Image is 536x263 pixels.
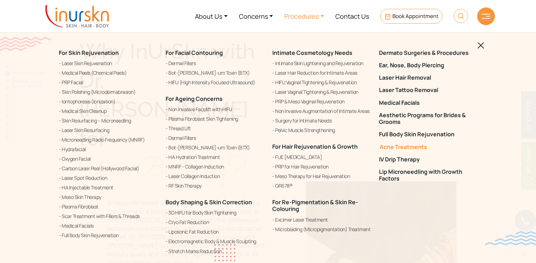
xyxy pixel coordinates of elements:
[379,99,477,106] a: Medical Facials
[380,9,442,24] a: Book Appointment
[166,59,264,68] a: Dermal Fillers
[59,183,157,192] a: HA Injectable Treatment
[379,50,477,56] a: Dermato Surgeries & Procedures
[166,238,264,246] a: Electromagnetic Body & Muscle Sculpting
[166,105,264,114] a: Non Invasive Facelift with HIFU
[166,218,264,227] a: Cryo Fat Reduction
[272,88,370,96] a: Laser Vaginal Tightening & Rejuvenation
[59,88,157,96] a: Skin Polishing (Microdermabrasion)
[272,49,352,57] a: Intimate Cosmetology Needs
[166,198,252,206] a: Body Shaping & Skin Correction
[59,78,157,87] a: PRP Facial
[59,212,157,221] a: Scar Treatment with Fillers & Threads
[379,131,477,138] a: Full Body Skin Rejuvenation
[59,145,157,154] a: Hydrafacial
[379,74,477,81] a: Laser Hair Removal
[59,49,119,57] a: For Skin Rejuvenation
[59,164,157,173] a: Carbon Laser Peel (Hollywood Facial)
[166,95,223,103] a: For Ageing Concerns
[59,174,157,182] a: Laser Spot Reduction
[272,143,358,150] a: For Hair Rejuvenation & Growth
[59,69,157,77] a: Medical Peels (Chemical Peels)
[272,162,370,171] a: PRP for Hair Rejuvenation
[166,153,264,161] a: HA Hydration Treatment
[379,144,477,150] a: Acne Treatments
[379,168,477,182] a: Lip Microneedling with Growth Factors
[166,78,264,87] a: HIFU (High Intensity Focused Ultrasound)
[272,107,370,115] a: Non Invasive Augmentation of Intimate Areas
[59,202,157,211] a: Plasma Fibroblast
[478,42,484,49] img: blackclosed
[59,193,157,201] a: Meso Skin Therapy
[379,87,477,94] a: Laser Tattoo Removal
[59,107,157,115] a: Medical Skin Cleanup
[189,3,233,29] a: About Us
[166,182,264,190] a: RF Skin Therapy
[59,59,157,68] a: Laser Skin Rejuvenation
[379,156,477,163] a: IV Drip Therapy
[392,12,439,20] span: Book Appointment
[272,116,370,125] a: Surgery for Intimate Needs
[272,126,370,135] a: Pelvic Muscle Strengthening
[330,3,375,29] a: Contact Us
[272,153,370,161] a: FUE [MEDICAL_DATA]
[233,3,279,29] a: Concerns
[272,97,370,106] a: PRP & Meso Vaginal Rejuvenation
[166,134,264,142] a: Dermal Fillers
[59,231,157,240] a: Full Body Skin Rejuvenation
[166,143,264,152] a: Bot-[PERSON_NAME]-um Toxin (BTX)
[272,198,358,213] a: For Re-Pigmentation & Skin Re-Colouring
[166,69,264,77] a: Bot-[PERSON_NAME]-um Toxin (BTX)
[166,172,264,181] a: Laser Collagen Induction
[59,136,157,144] a: Microneedling Radio Frequency (MNRF)
[45,5,109,28] img: inurskn-logo
[279,3,330,29] a: Procedures
[166,124,264,133] a: Thread Lift
[454,9,468,23] img: HeaderSearch
[59,126,157,135] a: Laser Skin Resurfacing
[59,116,157,125] a: Skin Resurfacing – Microneedling
[272,78,370,87] a: HIFU Vaginal Tightening & Rejuvenation
[272,216,370,224] a: Excimer Laser Treatment
[485,231,536,245] img: bluewave
[482,14,490,19] img: hamLine.svg
[166,49,223,57] a: For Facial Contouring
[272,59,370,68] a: Intimate Skin Lightening and Rejuvenation
[166,162,264,171] a: MNRF - Collagen Induction
[166,228,264,236] a: Liposonic Fat Reduction
[272,172,370,181] a: Meso Therapy for Hair Rejuvenation
[166,115,264,123] a: Plasma Fibroblast Skin Tightening
[166,209,264,217] a: 3D HIFU for Body Skin Tightening
[272,69,370,77] a: Laser Hair Reduction for Intimate Areas
[59,222,157,230] a: Medical Facials
[59,155,157,163] a: Oxygen Facial
[166,247,264,256] a: Stretch Marks Reduction
[379,62,477,69] a: Ear, Nose, Body Piercing
[379,112,477,125] a: Aesthetic Programs for Brides & Grooms
[59,97,157,106] a: Iontophoresis (Ionization)
[272,225,370,234] a: Microblading (Micropigmentation) Treatment
[272,182,370,190] a: QR678®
